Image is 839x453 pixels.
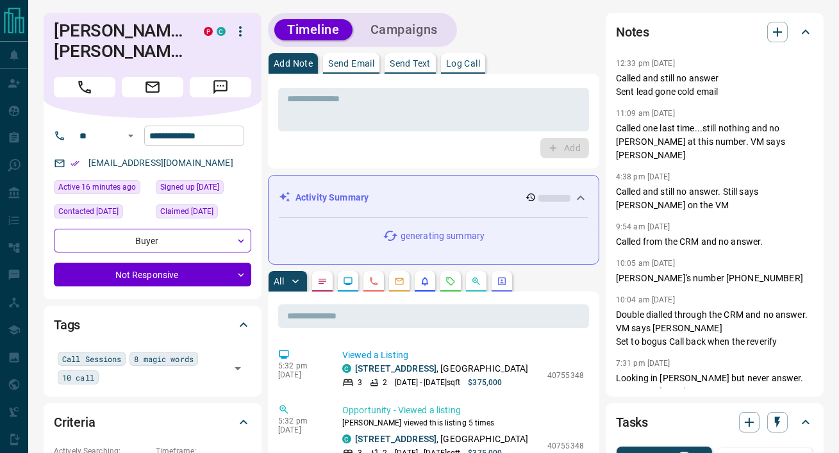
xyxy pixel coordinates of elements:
p: 9:54 am [DATE] [616,222,670,231]
button: Open [229,359,247,377]
svg: Requests [445,276,456,286]
p: 11:09 am [DATE] [616,109,675,118]
div: condos.ca [342,364,351,373]
p: All [274,277,284,286]
h1: [PERSON_NAME] [PERSON_NAME] [54,21,185,62]
svg: Opportunities [471,276,481,286]
p: Called and still no answer Sent lead gone cold email [616,72,813,99]
span: Message [190,77,251,97]
p: 4:38 pm [DATE] [616,172,670,181]
p: 40755348 [547,370,584,381]
svg: Notes [317,276,328,286]
svg: Email Verified [71,159,79,168]
span: 10 call [62,371,94,384]
a: [STREET_ADDRESS] [355,363,436,374]
p: Called from the CRM and no answer. [616,235,813,249]
div: condos.ca [342,434,351,443]
p: , [GEOGRAPHIC_DATA] [355,432,529,446]
svg: Lead Browsing Activity [343,276,353,286]
h2: Criteria [54,412,96,432]
p: Called and still no answer. Still says [PERSON_NAME] on the VM [616,185,813,212]
div: Activity Summary [279,186,588,210]
a: [STREET_ADDRESS] [355,434,436,444]
p: 5:32 pm [278,416,323,425]
p: 10:05 am [DATE] [616,259,675,268]
p: Send Text [390,59,431,68]
h2: Notes [616,22,649,42]
p: [PERSON_NAME]'s number [PHONE_NUMBER] [616,272,813,285]
div: Notes [616,17,813,47]
p: Called one last time...still nothing and no [PERSON_NAME] at this number. VM says [PERSON_NAME] [616,122,813,162]
button: Open [123,128,138,144]
p: Double dialled through the CRM and no answer. VM says [PERSON_NAME] Set to bogus Call back when t... [616,308,813,349]
p: 10:04 am [DATE] [616,295,675,304]
span: Active 16 minutes ago [58,181,136,194]
span: Contacted [DATE] [58,205,119,218]
div: condos.ca [217,27,226,36]
p: Log Call [446,59,480,68]
p: Looking in [PERSON_NAME] but never answer. Gonna try from the CRM [616,372,813,399]
p: , [GEOGRAPHIC_DATA] [355,362,529,375]
p: 5:32 pm [278,361,323,370]
div: Wed May 12 2021 [156,180,251,198]
p: 12:33 pm [DATE] [616,59,675,68]
button: Campaigns [358,19,451,40]
p: Send Email [328,59,374,68]
div: property.ca [204,27,213,36]
p: Activity Summary [295,191,369,204]
button: Timeline [274,19,353,40]
svg: Calls [369,276,379,286]
div: Thu Jul 24 2025 [54,204,149,222]
p: [DATE] - [DATE] sqft [395,377,460,388]
div: Wed Aug 13 2025 [54,180,149,198]
h2: Tags [54,315,80,335]
span: 8 magic words [134,352,193,365]
svg: Emails [394,276,404,286]
span: Claimed [DATE] [160,205,213,218]
span: Email [122,77,183,97]
p: Opportunity - Viewed a listing [342,404,584,417]
span: Signed up [DATE] [160,181,219,194]
p: Add Note [274,59,313,68]
p: [PERSON_NAME] viewed this listing 5 times [342,417,584,429]
span: Call Sessions [62,352,121,365]
p: Viewed a Listing [342,349,584,362]
p: 40755348 [547,440,584,452]
div: Buyer [54,229,251,252]
p: 3 [358,377,362,388]
p: generating summary [401,229,485,243]
div: Tasks [616,407,813,438]
span: Call [54,77,115,97]
p: 7:31 pm [DATE] [616,359,670,368]
div: Thu Sep 21 2023 [156,204,251,222]
div: Not Responsive [54,263,251,286]
h2: Tasks [616,412,648,432]
p: $375,000 [468,377,502,388]
svg: Agent Actions [497,276,507,286]
p: [DATE] [278,370,323,379]
a: [EMAIL_ADDRESS][DOMAIN_NAME] [88,158,233,168]
div: Criteria [54,407,251,438]
p: [DATE] [278,425,323,434]
svg: Listing Alerts [420,276,430,286]
div: Tags [54,309,251,340]
p: 2 [383,377,387,388]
